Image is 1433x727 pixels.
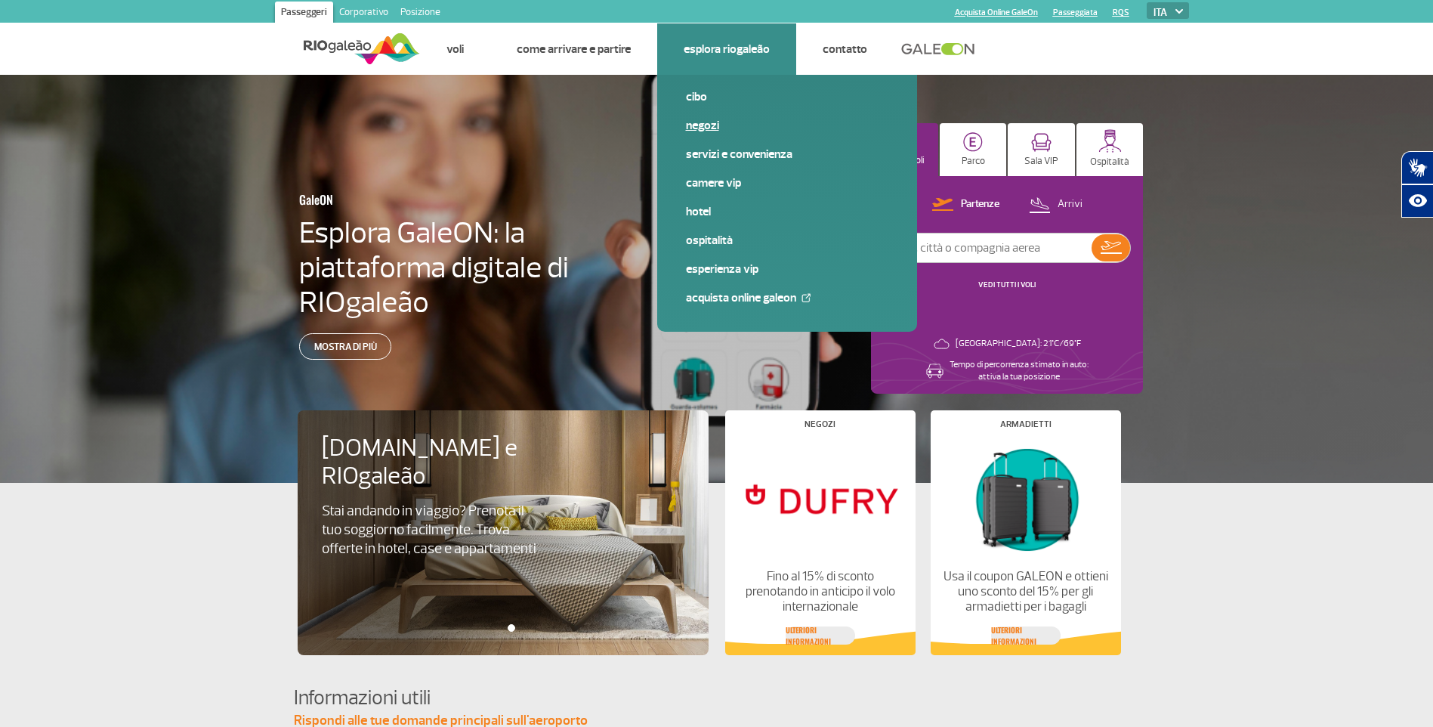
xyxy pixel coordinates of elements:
[1058,197,1082,212] p: Arrivi
[299,333,391,360] a: Mostra di più
[737,569,902,614] p: Fino al 15% di sconto prenotando in anticipo il volo internazionale
[956,338,1081,350] p: [GEOGRAPHIC_DATA]: 21°C/69°F
[517,42,631,57] a: Come arrivare e partire
[686,117,888,134] a: Negozi
[1031,133,1052,152] img: vipRoom.svg
[991,626,1061,645] a: Ulteriori informazioni
[299,215,625,320] h4: Esplora GaleON: la piattaforma digitale di RIOgaleão
[686,175,888,191] a: Camere VIP
[955,8,1038,17] a: Acquista Online GaleOn
[686,232,888,249] a: Ospitalità
[322,435,684,558] a: [DOMAIN_NAME] e RIOgaleãoStai andando in viaggio? Prenota il tuo soggiorno facilmente. Trova offe...
[823,42,867,57] a: Contatto
[928,195,1004,215] button: Partenze
[1090,156,1129,168] p: Ospitalità
[1401,151,1433,218] div: Plugin per l'accessibilità Hand Talk.
[805,420,835,428] h4: Negozi
[686,203,888,220] a: Hotel
[1008,123,1075,176] button: Sala VIP
[1000,420,1052,428] h4: Armadietti
[299,184,551,215] h3: GaleON
[294,684,1140,712] h4: Informazioni utili
[1076,123,1144,176] button: Ospitalità
[394,2,446,26] a: Posizione
[1401,151,1433,184] button: Traduttore aperto della lingua dei segni.
[943,441,1107,557] img: Armadietti
[322,435,562,490] h4: [DOMAIN_NAME] e RIOgaleão
[1024,156,1058,167] p: Sala VIP
[962,156,985,167] p: Parco
[686,261,888,277] a: Esperienza VIP
[1024,195,1087,215] button: Arrivi
[801,293,811,302] img: Icona del collegamento esterno
[275,2,333,26] a: Passeggeri
[786,626,855,645] a: Ulteriori informazioni
[686,289,796,306] font: Acquista Online GaleOn
[686,289,888,306] a: Acquista Online GaleOn
[1053,8,1098,17] a: Passeggiata
[943,569,1107,614] p: Usa il coupon GALEON e ottieni uno sconto del 15% per gli armadietti per i bagagli
[322,502,536,558] p: Stai andando in viaggio? Prenota il tuo soggiorno facilmente. Trova offerte in hotel, case e appa...
[737,441,902,557] img: Negozi
[1113,8,1129,17] a: RQS
[961,197,999,212] p: Partenze
[686,146,888,162] a: Servizi e Convenienza
[1098,129,1122,153] img: hospitality.svg
[974,279,1040,291] button: VEDI TUTTI I VOLI
[884,234,1092,262] input: Volo, città o compagnia aerea
[940,123,1007,176] button: Parco
[684,42,770,57] a: Esplora RIOgaleão
[1401,184,1433,218] button: Apri le risorse di assistenza.
[950,359,1089,383] p: Tempo di percorrenza stimato in auto: attiva la tua posizione
[333,2,394,26] a: Corporativo
[686,88,888,105] a: Cibo
[963,132,983,152] img: carParkingHome.svg
[446,42,464,57] a: Voli
[978,280,1036,289] a: VEDI TUTTI I VOLI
